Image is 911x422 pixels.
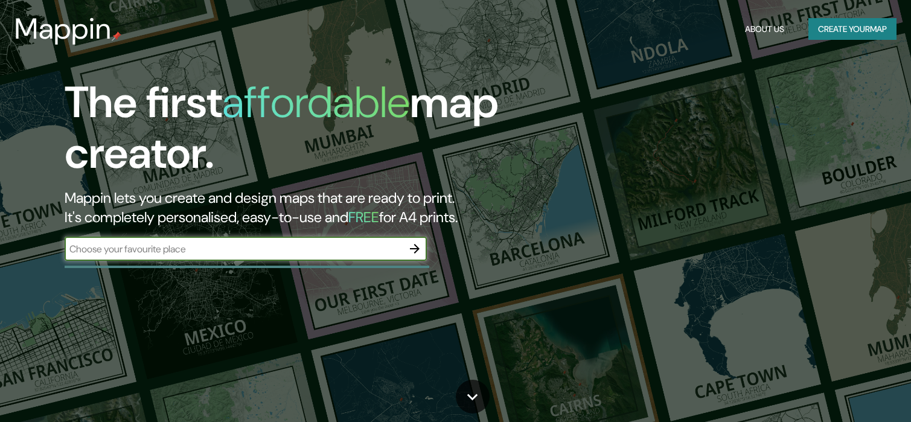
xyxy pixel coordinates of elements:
[112,31,121,41] img: mappin-pin
[740,18,789,40] button: About Us
[65,188,520,227] h2: Mappin lets you create and design maps that are ready to print. It's completely personalised, eas...
[65,242,403,256] input: Choose your favourite place
[348,208,379,226] h5: FREE
[65,77,520,188] h1: The first map creator.
[808,18,897,40] button: Create yourmap
[222,74,410,130] h1: affordable
[14,12,112,46] h3: Mappin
